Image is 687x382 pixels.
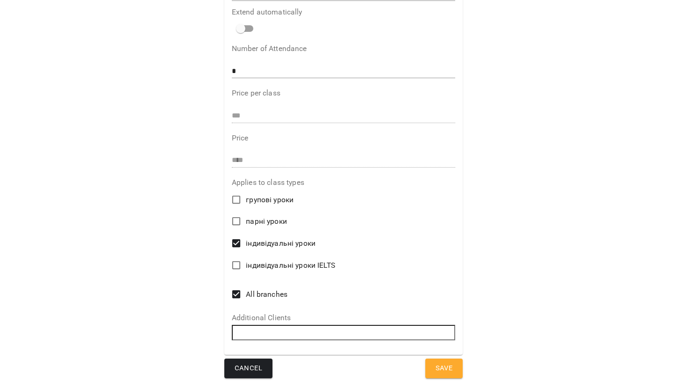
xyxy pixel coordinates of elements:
[232,314,456,322] label: Additional Clients
[232,134,456,142] label: Price
[246,194,293,206] span: групові уроки
[232,8,456,16] label: Extend automatically
[246,216,287,227] span: парні уроки
[232,45,456,52] label: Number of Attendance
[425,359,463,378] button: Save
[246,260,335,271] span: індивідуальні уроки IELTS
[232,89,456,97] label: Price per class
[246,238,315,249] span: індивідуальні уроки
[235,362,263,375] span: Cancel
[246,289,287,300] span: All branches
[224,359,273,378] button: Cancel
[232,179,456,186] label: Applies to class types
[436,362,453,375] span: Save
